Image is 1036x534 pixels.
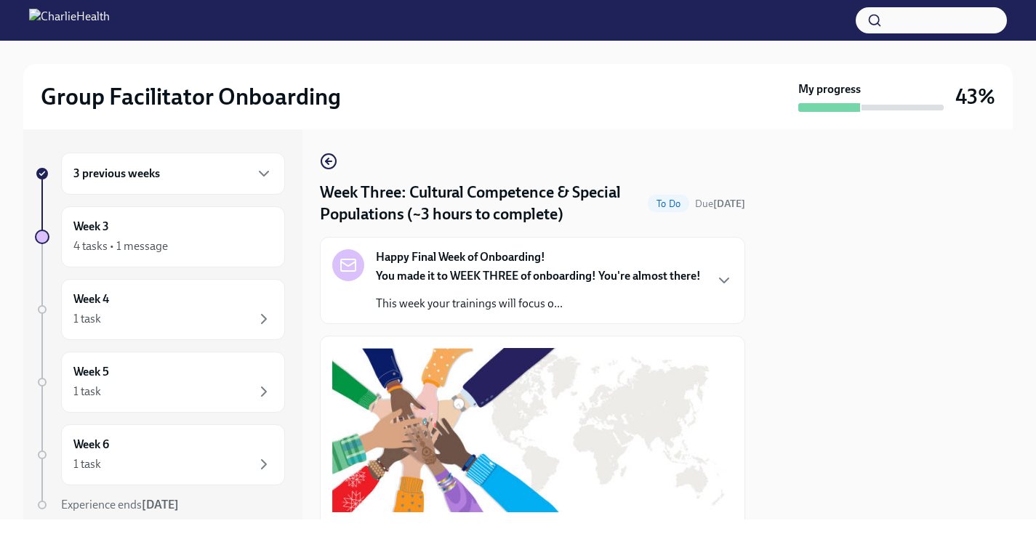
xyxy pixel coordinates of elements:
[648,198,689,209] span: To Do
[73,384,101,400] div: 1 task
[695,197,745,211] span: September 8th, 2025 10:00
[35,424,285,485] a: Week 61 task
[798,81,861,97] strong: My progress
[376,296,701,312] p: This week your trainings will focus o...
[332,348,733,512] button: Zoom image
[142,498,179,511] strong: [DATE]
[73,364,109,380] h6: Week 5
[320,182,642,225] h4: Week Three: Cultural Competence & Special Populations (~3 hours to complete)
[73,456,101,472] div: 1 task
[73,166,160,182] h6: 3 previous weeks
[713,198,745,210] strong: [DATE]
[73,437,109,453] h6: Week 6
[73,219,109,235] h6: Week 3
[955,84,995,110] h3: 43%
[61,153,285,195] div: 3 previous weeks
[35,206,285,267] a: Week 34 tasks • 1 message
[376,269,701,283] strong: You made it to WEEK THREE of onboarding! You're almost there!
[73,238,168,254] div: 4 tasks • 1 message
[35,279,285,340] a: Week 41 task
[376,249,545,265] strong: Happy Final Week of Onboarding!
[73,291,109,307] h6: Week 4
[61,498,179,511] span: Experience ends
[73,311,101,327] div: 1 task
[41,82,341,111] h2: Group Facilitator Onboarding
[35,352,285,413] a: Week 51 task
[29,9,110,32] img: CharlieHealth
[695,198,745,210] span: Due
